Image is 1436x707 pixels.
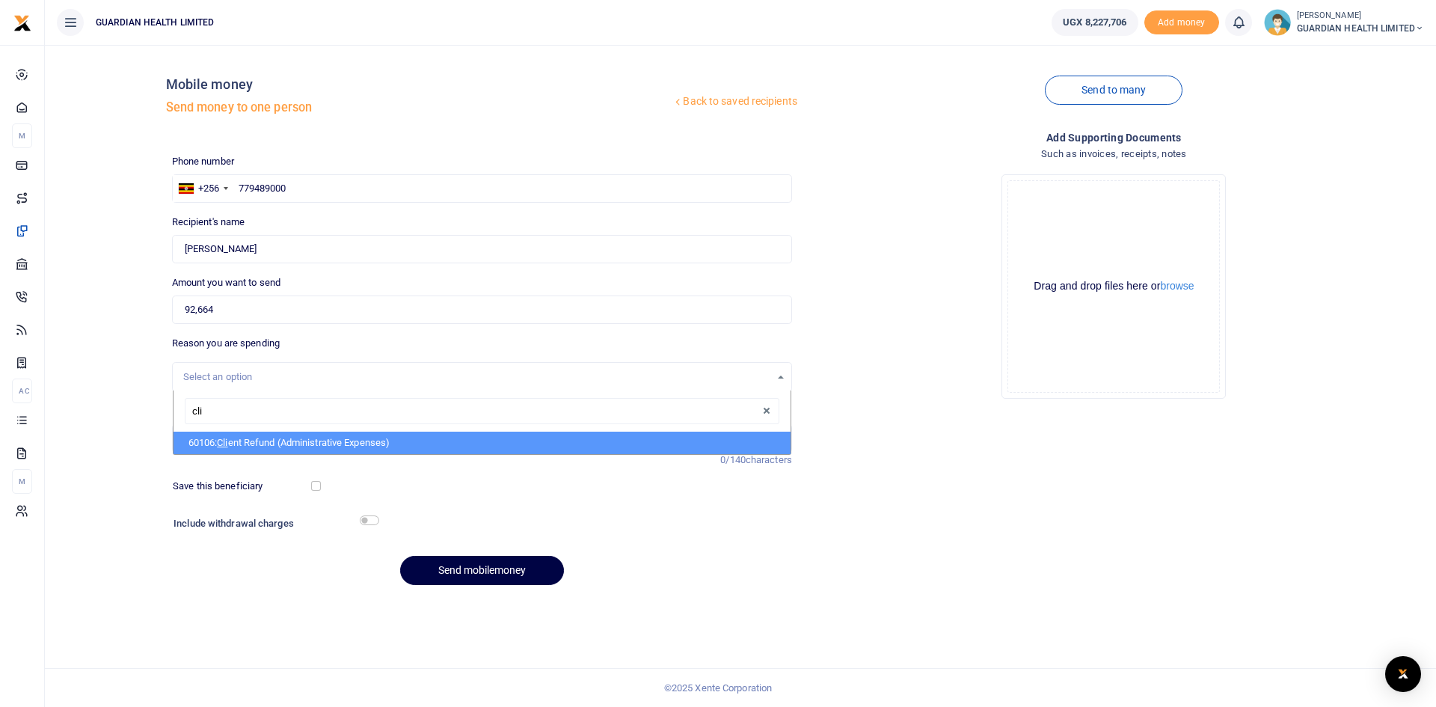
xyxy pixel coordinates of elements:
label: Save this beneficiary [173,479,263,494]
a: Add money [1144,16,1219,27]
a: Send to many [1045,76,1182,105]
a: UGX 8,227,706 [1052,9,1138,36]
img: logo-small [13,14,31,32]
span: Cli [217,437,227,448]
span: Add money [1144,10,1219,35]
input: Loading name... [172,235,792,263]
small: [PERSON_NAME] [1297,10,1424,22]
li: Wallet ballance [1046,9,1144,36]
label: Amount you want to send [172,275,280,290]
label: Reason you are spending [172,336,280,351]
input: UGX [172,296,792,324]
span: characters [746,454,792,465]
div: File Uploader [1001,174,1226,399]
h6: Include withdrawal charges [174,518,372,530]
li: M [12,123,32,148]
div: +256 [198,181,219,196]
li: Toup your wallet [1144,10,1219,35]
a: profile-user [PERSON_NAME] GUARDIAN HEALTH LIMITED [1264,9,1424,36]
h4: Such as invoices, receipts, notes [804,146,1424,162]
div: Select an option [183,370,770,385]
li: 60106: ent Refund (Administrative Expenses) [174,432,791,454]
div: Drag and drop files here or [1008,279,1219,293]
a: logo-small logo-large logo-large [13,16,31,28]
div: Open Intercom Messenger [1385,656,1421,692]
input: Enter phone number [172,174,792,203]
a: Back to saved recipients [672,88,798,115]
label: Recipient's name [172,215,245,230]
li: Ac [12,379,32,403]
label: Phone number [172,154,234,169]
button: Send mobilemoney [400,556,564,585]
span: UGX 8,227,706 [1063,15,1126,30]
button: browse [1160,281,1194,291]
label: Memo for this transaction (Your recipient will see this) [172,404,405,419]
h4: Add supporting Documents [804,129,1424,146]
h4: Mobile money [166,76,672,93]
span: 0/140 [720,454,746,465]
input: Enter extra information [172,424,792,453]
div: Uganda: +256 [173,175,233,202]
li: M [12,469,32,494]
h5: Send money to one person [166,100,672,115]
span: GUARDIAN HEALTH LIMITED [90,16,220,29]
span: GUARDIAN HEALTH LIMITED [1297,22,1424,35]
img: profile-user [1264,9,1291,36]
